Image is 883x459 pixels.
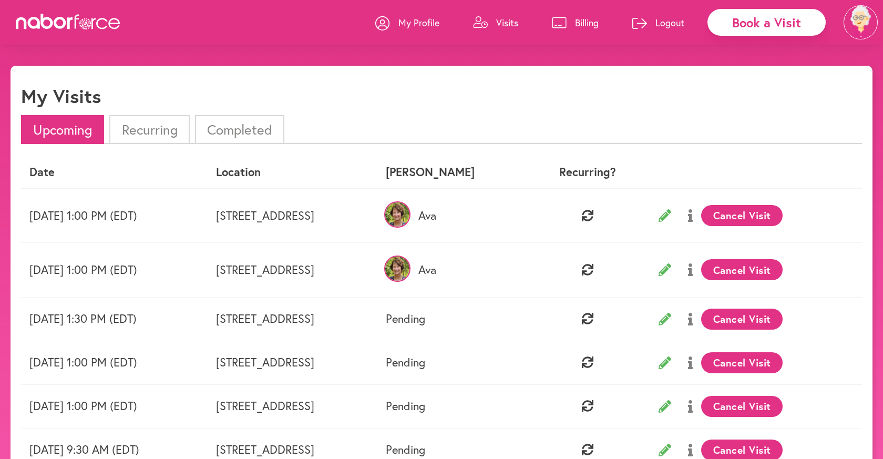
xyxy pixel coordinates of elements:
td: [STREET_ADDRESS] [208,188,377,243]
th: Location [208,157,377,188]
td: [DATE] 1:00 PM (EDT) [21,341,208,384]
a: Logout [632,7,684,38]
td: Pending [377,297,533,341]
td: Pending [377,341,533,384]
p: Visits [496,16,518,29]
td: Pending [377,384,533,428]
th: Recurring? [533,157,642,188]
td: [DATE] 1:00 PM (EDT) [21,188,208,243]
button: Cancel Visit [701,259,783,280]
td: [DATE] 1:30 PM (EDT) [21,297,208,341]
p: My Profile [398,16,439,29]
button: Cancel Visit [701,396,783,417]
th: [PERSON_NAME] [377,157,533,188]
button: Cancel Visit [701,205,783,226]
div: Book a Visit [707,9,826,36]
button: Cancel Visit [701,352,783,373]
td: [STREET_ADDRESS] [208,384,377,428]
li: Upcoming [21,115,104,144]
button: Cancel Visit [701,309,783,330]
img: XHjfIr4QdtP9z19ix0vw [384,201,410,228]
td: [STREET_ADDRESS] [208,297,377,341]
p: Ava [386,209,525,222]
a: Billing [552,7,599,38]
p: Ava [386,263,525,277]
td: [DATE] 1:00 PM (EDT) [21,243,208,297]
p: Logout [655,16,684,29]
img: XHjfIr4QdtP9z19ix0vw [384,256,410,282]
li: Completed [195,115,284,144]
p: Billing [575,16,599,29]
td: [STREET_ADDRESS] [208,243,377,297]
th: Date [21,157,208,188]
li: Recurring [109,115,189,144]
img: efc20bcf08b0dac87679abea64c1faab.png [844,5,878,39]
h1: My Visits [21,85,101,107]
td: [STREET_ADDRESS] [208,341,377,384]
td: [DATE] 1:00 PM (EDT) [21,384,208,428]
a: Visits [473,7,518,38]
a: My Profile [375,7,439,38]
